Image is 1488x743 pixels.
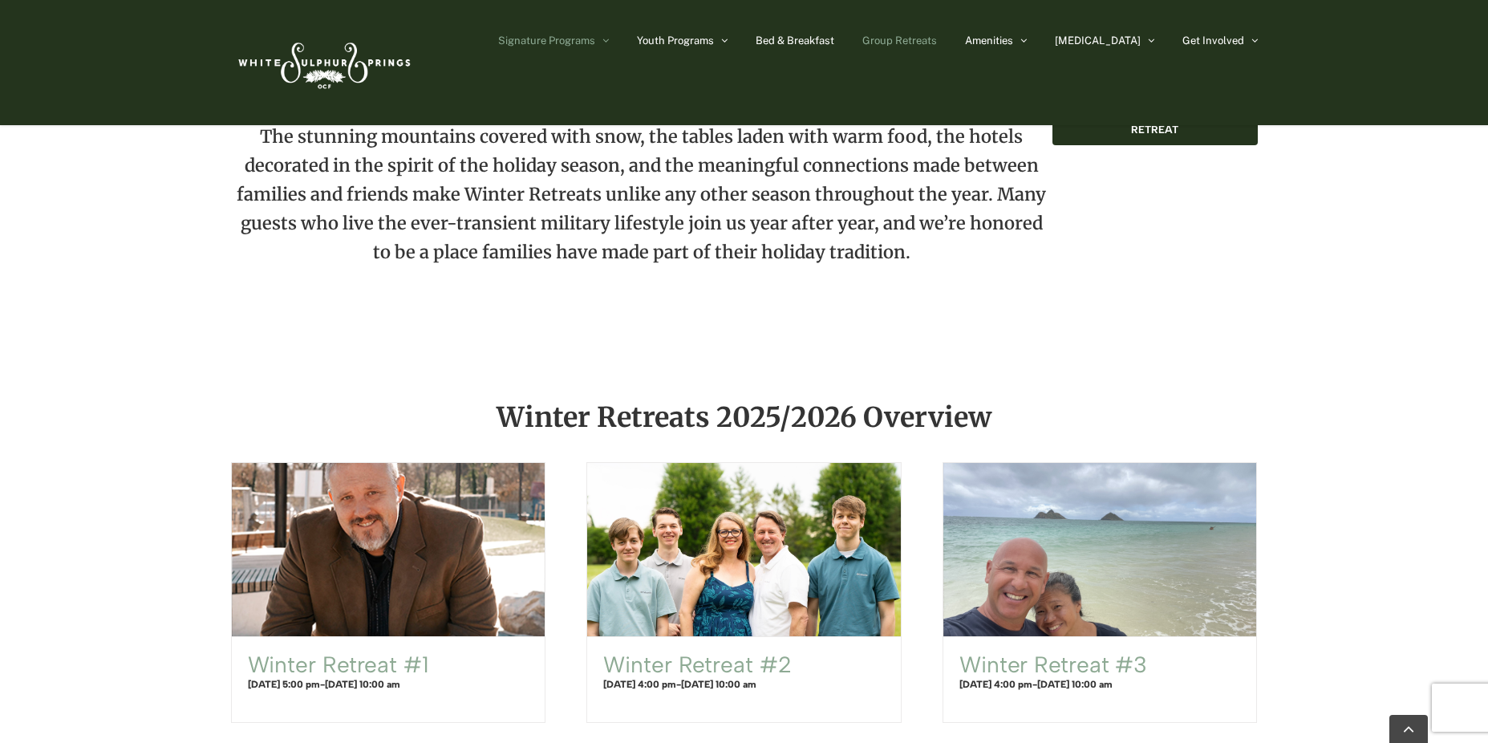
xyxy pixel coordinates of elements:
span: [MEDICAL_DATA] [1055,35,1141,46]
h4: - [603,677,885,692]
span: [DATE] 4:00 pm [603,679,676,690]
a: Winter Retreat #2 [603,651,791,678]
img: White Sulphur Springs Logo [231,25,416,100]
span: [DATE] 5:00 pm [248,679,320,690]
span: [DATE] 10:00 am [681,679,756,690]
h4: - [248,677,529,692]
span: [DATE] 10:00 am [325,679,400,690]
span: Amenities [965,35,1013,46]
span: Get Involved [1182,35,1244,46]
p: The stunning mountains covered with snow, the tables laden with warm food, the hotels decorated i... [231,122,1052,290]
span: Bed & Breakfast [756,35,834,46]
span: Signature Programs [498,35,595,46]
a: Winter Retreat #1 [232,463,545,636]
span: [DATE] 4:00 pm [959,679,1032,690]
span: [DATE] 10:00 am [1037,679,1113,690]
a: Winter Retreat #3 [959,651,1147,678]
a: Winter Retreat #3 [943,463,1257,636]
h4: - [959,677,1241,692]
h2: Winter Retreats 2025/2026 Overview [231,403,1258,432]
span: Youth Programs [637,35,714,46]
a: Winter Retreat #1 [248,651,429,678]
span: Group Retreats [862,35,937,46]
a: Winter Retreat #2 [587,463,901,636]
